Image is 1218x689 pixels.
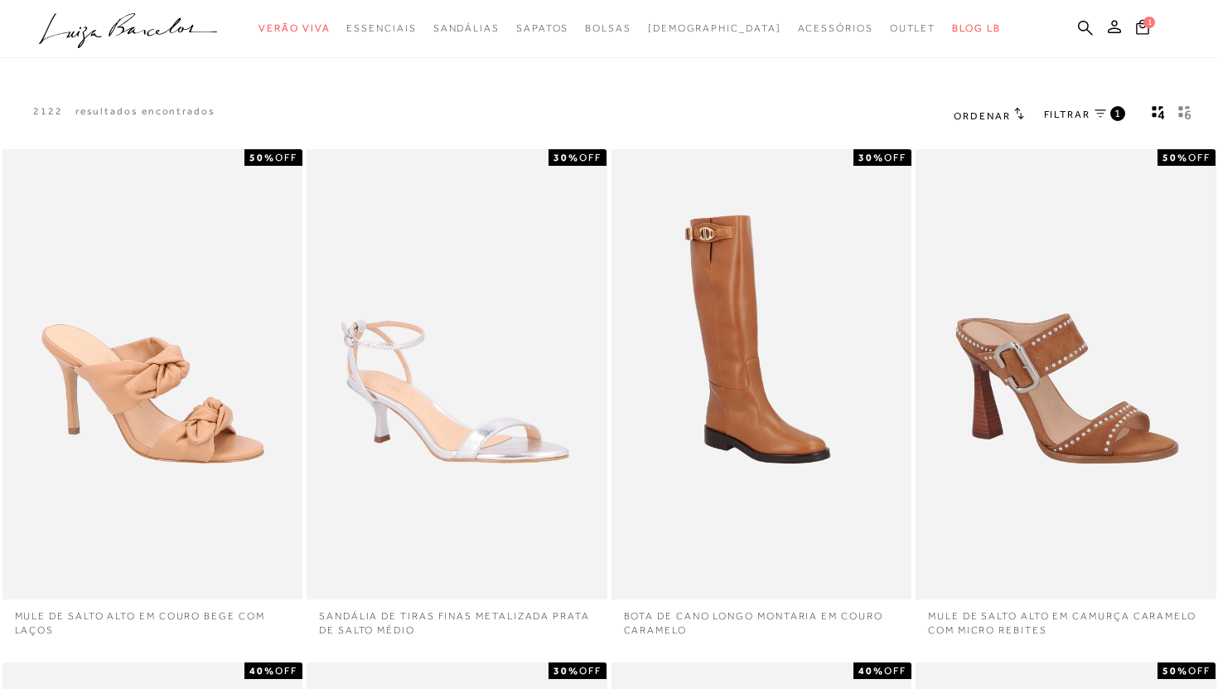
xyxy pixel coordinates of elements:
[1114,106,1122,120] span: 1
[516,13,568,44] a: noSubCategoriesText
[954,110,1010,122] span: Ordenar
[259,13,330,44] a: noSubCategoriesText
[611,599,912,638] a: BOTA DE CANO LONGO MONTARIA EM COURO CARAMELO
[275,152,297,163] span: OFF
[798,13,873,44] a: noSubCategoriesText
[553,152,579,163] strong: 30%
[516,22,568,34] span: Sapatos
[307,599,607,638] a: SANDÁLIA DE TIRAS FINAS METALIZADA PRATA DE SALTO MÉDIO
[275,665,297,677] span: OFF
[553,665,579,677] strong: 30%
[579,665,602,677] span: OFF
[884,665,906,677] span: OFF
[1162,152,1188,163] strong: 50%
[33,104,63,119] p: 2122
[1162,665,1188,677] strong: 50%
[346,22,416,34] span: Essenciais
[585,22,631,34] span: Bolsas
[613,152,911,598] img: BOTA DE CANO LONGO MONTARIA EM COURO CARAMELO
[952,13,1000,44] a: BLOG LB
[75,104,215,119] p: resultados encontrados
[2,599,303,638] a: MULE DE SALTO ALTO EM COURO BEGE COM LAÇOS
[1188,665,1211,677] span: OFF
[798,22,873,34] span: Acessórios
[884,152,906,163] span: OFF
[1131,18,1154,41] button: 1
[1147,104,1170,126] button: Mostrar 4 produtos por linha
[259,22,330,34] span: Verão Viva
[249,152,275,163] strong: 50%
[1044,108,1090,122] span: FILTRAR
[917,152,1215,598] img: MULE DE SALTO ALTO EM CAMURÇA CARAMELO COM MICRO REBITES
[579,152,602,163] span: OFF
[858,665,884,677] strong: 40%
[308,152,606,598] img: SANDÁLIA DE TIRAS FINAS METALIZADA PRATA DE SALTO MÉDIO
[952,22,1000,34] span: BLOG LB
[858,152,884,163] strong: 30%
[433,13,500,44] a: noSubCategoriesText
[648,13,781,44] a: noSubCategoriesText
[1173,104,1196,126] button: gridText6Desc
[916,599,1216,638] a: MULE DE SALTO ALTO EM CAMURÇA CARAMELO COM MICRO REBITES
[585,13,631,44] a: noSubCategoriesText
[346,13,416,44] a: noSubCategoriesText
[890,22,936,34] span: Outlet
[1143,17,1155,28] span: 1
[648,22,781,34] span: [DEMOGRAPHIC_DATA]
[433,22,500,34] span: Sandálias
[4,152,302,598] img: MULE DE SALTO ALTO EM COURO BEGE COM LAÇOS
[249,665,275,677] strong: 40%
[1188,152,1211,163] span: OFF
[890,13,936,44] a: noSubCategoriesText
